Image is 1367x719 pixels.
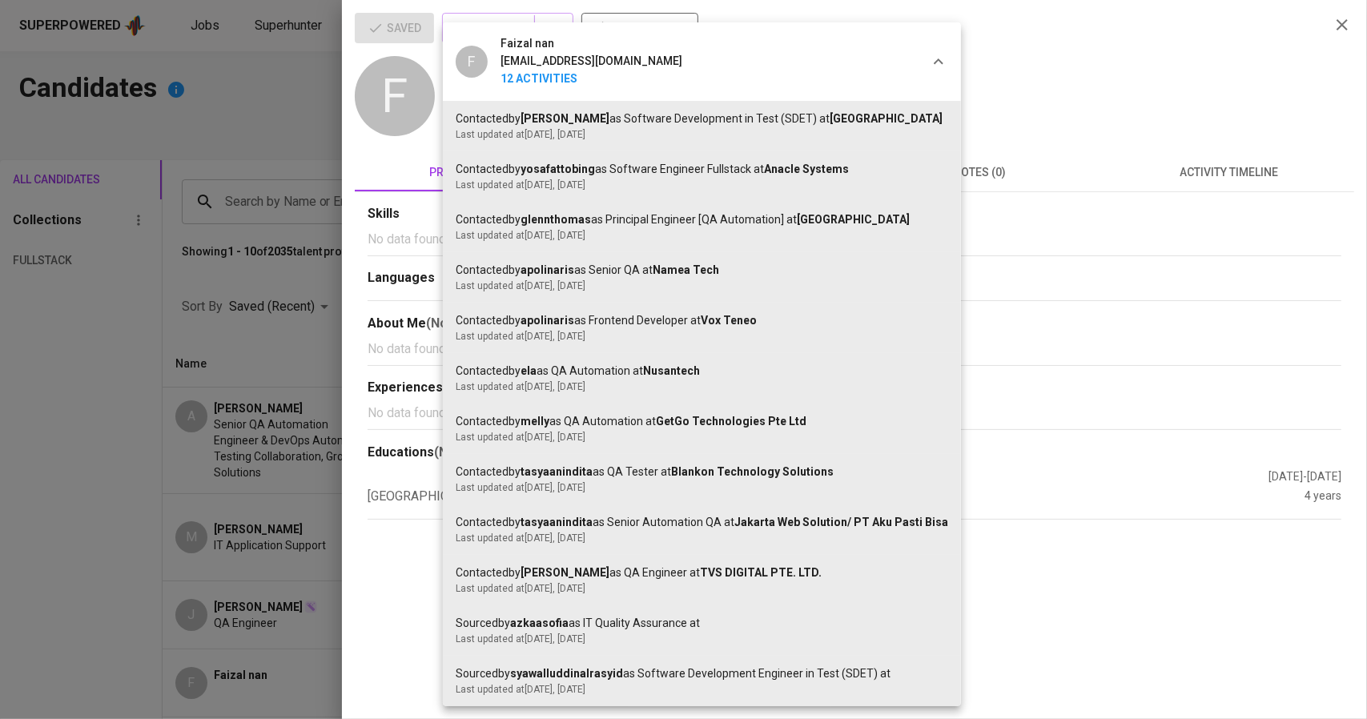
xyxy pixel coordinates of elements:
[521,263,574,276] b: apolinaris
[456,531,948,545] div: Last updated at [DATE] , [DATE]
[443,22,961,101] div: FFaizal nan[EMAIL_ADDRESS][DOMAIN_NAME]12 Activities
[521,213,591,226] b: glennthomas
[456,514,948,531] div: Contacted by as Senior Automation QA at
[797,213,910,226] span: [GEOGRAPHIC_DATA]
[521,112,609,125] b: [PERSON_NAME]
[456,110,948,127] div: Contacted by as Software Development in Test (SDET) at
[701,314,757,327] span: Vox Teneo
[456,46,488,78] div: F
[521,314,574,327] b: apolinaris
[653,263,719,276] span: Namea Tech
[456,564,948,581] div: Contacted by as QA Engineer at
[510,667,623,680] b: syawalluddinalrasyid
[456,279,948,293] div: Last updated at [DATE] , [DATE]
[501,35,554,53] span: Faizal nan
[456,430,948,444] div: Last updated at [DATE] , [DATE]
[456,665,948,682] div: Sourced by as Software Development Engineer in Test (SDET) at
[510,617,569,629] b: azkaasofia
[521,415,549,428] b: melly
[521,566,609,579] b: [PERSON_NAME]
[456,380,948,394] div: Last updated at [DATE] , [DATE]
[734,516,948,528] span: Jakarta Web Solution/ PT Aku Pasti Bisa
[456,262,948,279] div: Contacted by as Senior QA at
[501,53,682,70] div: [EMAIL_ADDRESS][DOMAIN_NAME]
[456,480,948,495] div: Last updated at [DATE] , [DATE]
[456,312,948,329] div: Contacted by as Frontend Developer at
[521,465,593,478] b: tasyaanindita
[456,127,948,142] div: Last updated at [DATE] , [DATE]
[456,581,948,596] div: Last updated at [DATE] , [DATE]
[700,566,822,579] span: TVS DIGITAL PTE. LTD.
[521,516,593,528] b: tasyaanindita
[656,415,806,428] span: GetGo Technologies Pte Ltd
[456,632,948,646] div: Last updated at [DATE] , [DATE]
[643,364,700,377] span: Nusantech
[456,682,948,697] div: Last updated at [DATE] , [DATE]
[501,70,682,88] b: 12 Activities
[456,228,948,243] div: Last updated at [DATE] , [DATE]
[671,465,834,478] span: Blankon Technology Solutions
[521,364,537,377] b: ela
[456,329,948,343] div: Last updated at [DATE] , [DATE]
[456,178,948,192] div: Last updated at [DATE] , [DATE]
[456,413,948,430] div: Contacted by as QA Automation at
[456,615,948,632] div: Sourced by as IT Quality Assurance at
[764,163,849,175] span: Anacle Systems
[521,163,595,175] b: yosafattobing
[456,464,948,480] div: Contacted by as QA Tester at
[456,161,948,178] div: Contacted by as Software Engineer Fullstack at
[456,363,948,380] div: Contacted by as QA Automation at
[456,211,948,228] div: Contacted by as Principal Engineer [QA Automation] at
[830,112,943,125] span: [GEOGRAPHIC_DATA]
